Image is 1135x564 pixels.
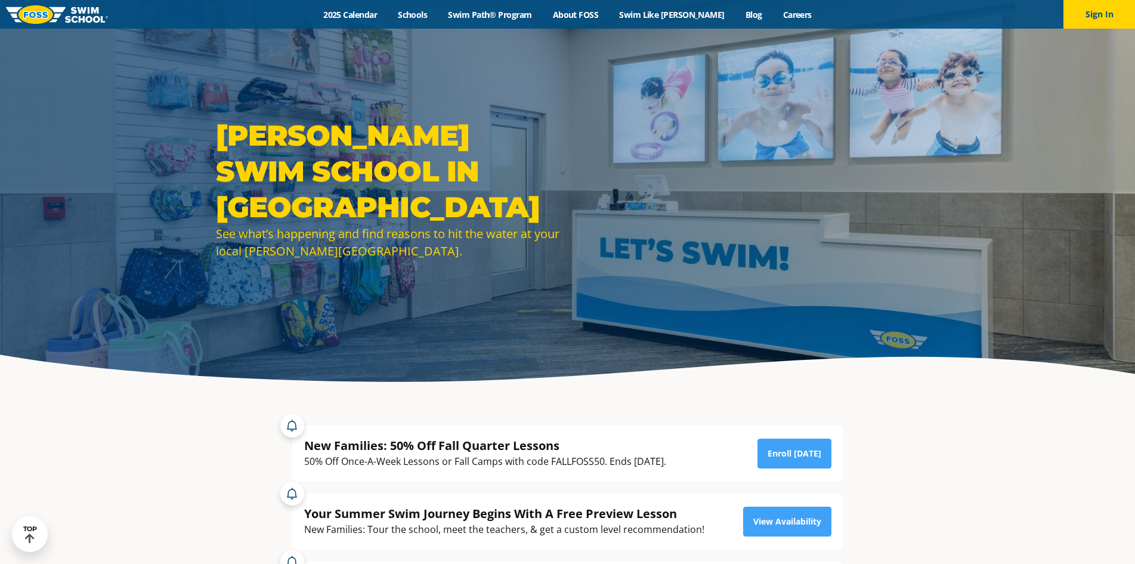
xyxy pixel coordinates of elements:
img: FOSS Swim School Logo [6,5,108,24]
a: About FOSS [542,9,609,20]
div: Your Summer Swim Journey Begins With A Free Preview Lesson [304,506,704,522]
a: Swim Path® Program [438,9,542,20]
div: 50% Off Once-A-Week Lessons or Fall Camps with code FALLFOSS50. Ends [DATE]. [304,454,666,470]
div: New Families: Tour the school, meet the teachers, & get a custom level recommendation! [304,522,704,538]
h1: [PERSON_NAME] Swim School in [GEOGRAPHIC_DATA] [216,118,562,225]
a: Blog [735,9,772,20]
a: Enroll [DATE] [757,439,831,469]
a: 2025 Calendar [313,9,388,20]
div: New Families: 50% Off Fall Quarter Lessons [304,437,666,454]
a: View Availability [743,507,831,537]
a: Swim Like [PERSON_NAME] [609,9,735,20]
div: TOP [23,525,37,544]
a: Schools [388,9,438,20]
a: Careers [772,9,822,20]
div: See what’s happening and find reasons to hit the water at your local [PERSON_NAME][GEOGRAPHIC_DATA]. [216,225,562,260]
